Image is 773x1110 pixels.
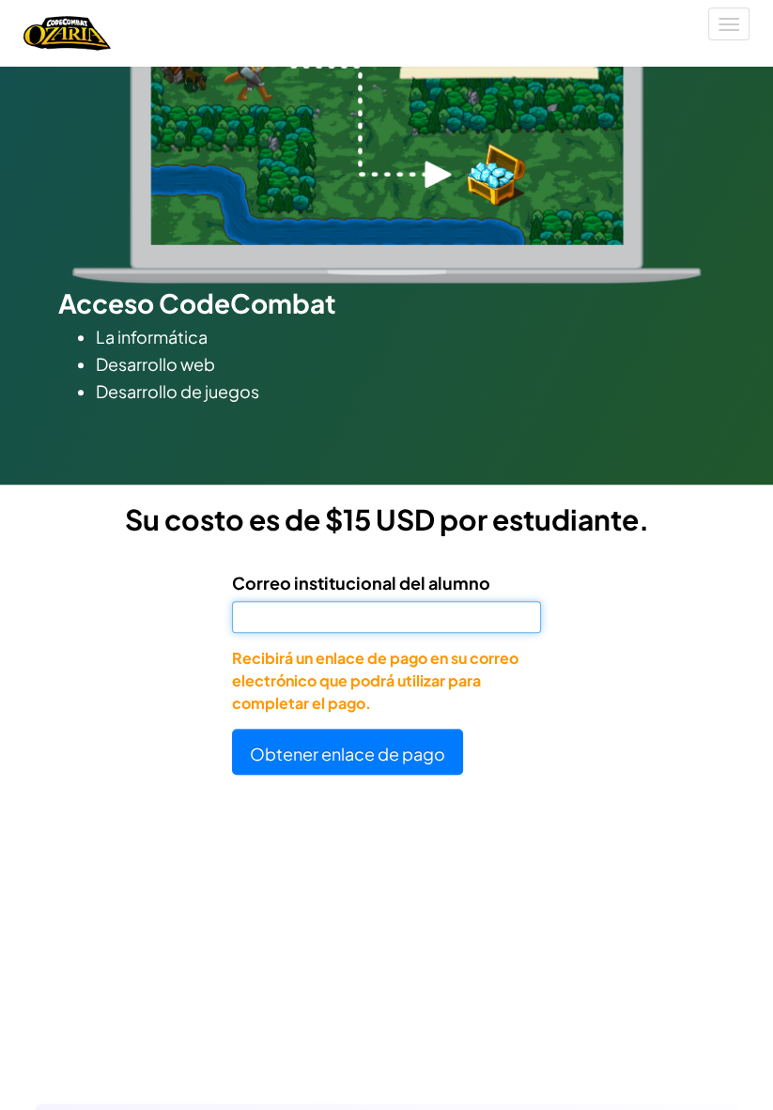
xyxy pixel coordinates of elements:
font: Desarrollo de juegos [96,380,259,402]
font: Correo institucional del alumno [232,572,490,594]
font: Desarrollo web [96,353,215,375]
a: Logotipo de Ozaria de CodeCombat [23,14,111,53]
font: Su costo es de $15 USD por estudiante. [125,501,649,537]
img: Hogar [23,14,111,53]
button: Obtener enlace de pago [232,729,463,775]
font: Recibirá un enlace de pago en su correo electrónico que podrá utilizar para completar el pago. [232,648,518,713]
font: La informática [96,326,208,347]
font: Acceso CodeCombat [58,286,336,319]
font: Obtener enlace de pago [250,742,445,763]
